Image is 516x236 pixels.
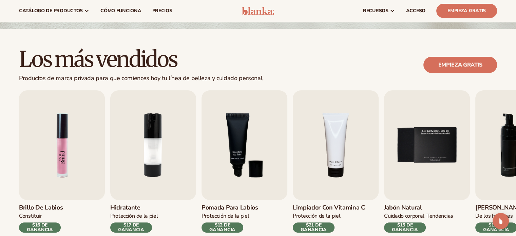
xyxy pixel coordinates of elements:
[19,46,177,73] font: Los más vendidos
[242,7,274,15] img: logo
[426,212,453,220] font: TENDENCIAS
[202,212,249,220] font: PROTECCIÓN DE LA PIEL
[301,222,327,233] font: $21 DE GANANCIA
[27,222,53,233] font: $16 DE GANANCIA
[293,212,340,220] font: Protección de la piel
[293,203,365,212] font: Limpiador con vitamina C
[209,222,235,233] font: $12 DE GANANCIA
[384,203,422,212] font: Jabón natural
[152,7,172,14] font: precios
[483,222,509,233] font: $10 DE GANANCIA
[110,203,140,212] font: Hidratante
[202,203,258,212] font: Pomada para labios
[202,90,287,233] a: 3 / 9
[19,7,83,14] font: catálogo de productos
[118,222,144,233] font: $17 DE GANANCIA
[293,90,379,233] a: 4 / 9
[436,4,497,18] a: Empieza gratis
[423,57,497,73] a: Empieza gratis
[363,7,388,14] font: recursos
[19,90,105,233] a: 1 / 9
[392,222,418,233] font: $15 DE GANANCIA
[438,61,482,69] font: Empieza gratis
[19,212,42,220] font: CONSTITUIR
[19,90,105,200] img: Imagen 5 de Shopify
[384,90,470,233] a: 5 / 9
[110,90,196,233] a: 2 / 9
[100,7,141,14] font: Cómo funciona
[406,7,425,14] font: ACCESO
[19,74,264,82] font: Productos de marca privada para que comiences hoy tu línea de belleza y cuidado personal.
[493,213,509,229] div: Open Intercom Messenger
[384,212,424,220] font: Cuidado corporal
[110,212,158,220] font: PROTECCIÓN DE LA PIEL
[447,7,486,14] font: Empieza gratis
[475,212,513,220] font: de los hombres
[19,203,63,212] font: Brillo de labios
